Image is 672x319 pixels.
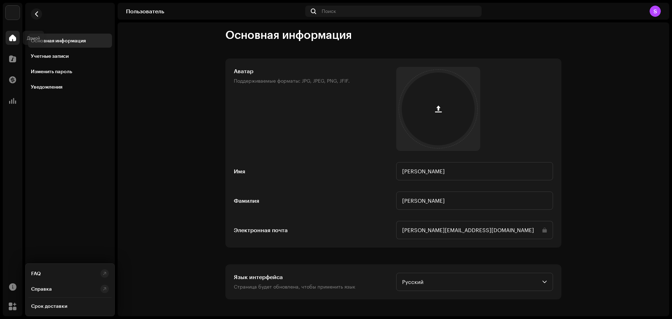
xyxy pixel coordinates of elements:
div: Основная информация [31,38,86,43]
div: dropdown trigger [542,273,547,291]
span: Основная информация [225,28,352,42]
div: Справка [31,286,52,292]
div: Изменить пароль [31,69,72,74]
div: Пользователь [126,8,302,14]
re-m-nav-item: Справка [28,282,112,296]
div: Учетные записи [31,53,69,59]
input: Фамилия [396,192,553,210]
re-m-nav-item: Основная информация [28,34,112,48]
p: Поддерживаемые форматы: JPG, JPEG, PNG, JFIF. [234,77,391,85]
h5: Язык интерфейса [234,273,391,281]
h5: Аватар [234,67,391,75]
re-m-nav-item: Учетные записи [28,49,112,63]
input: Электронная почта [396,221,553,239]
div: FAQ [31,271,41,276]
span: Русский [402,273,542,291]
div: Срок доставки [31,303,67,309]
h5: Электронная почта [234,226,391,234]
re-m-nav-item: Срок доставки [28,299,112,313]
re-m-nav-item: Уведомления [28,80,112,94]
span: Поиск [322,8,336,14]
re-m-nav-item: FAQ [28,266,112,280]
h5: Имя [234,167,391,175]
div: Уведомления [31,84,62,90]
div: S [650,6,661,17]
p: Страница будет обновлена, чтобы применить язык [234,283,391,291]
re-m-nav-item: Изменить пароль [28,64,112,78]
h5: Фамилия [234,196,391,205]
input: Имя [396,162,553,180]
img: 33004b37-325d-4a8b-b51f-c12e9b964943 [6,6,20,20]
